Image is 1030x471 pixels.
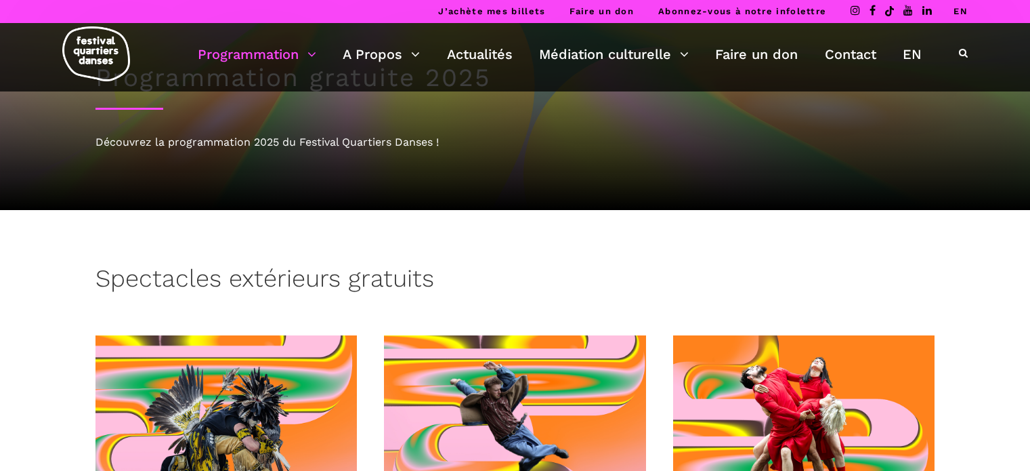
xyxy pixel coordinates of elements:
[95,134,935,151] div: Découvrez la programmation 2025 du Festival Quartiers Danses !
[62,26,130,81] img: logo-fqd-med
[658,6,826,16] a: Abonnez-vous à notre infolettre
[539,43,689,66] a: Médiation culturelle
[447,43,513,66] a: Actualités
[95,264,434,298] h3: Spectacles extérieurs gratuits
[570,6,634,16] a: Faire un don
[903,43,922,66] a: EN
[953,6,968,16] a: EN
[438,6,545,16] a: J’achète mes billets
[198,43,316,66] a: Programmation
[343,43,420,66] a: A Propos
[825,43,876,66] a: Contact
[715,43,798,66] a: Faire un don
